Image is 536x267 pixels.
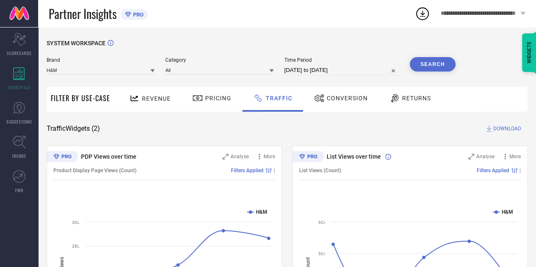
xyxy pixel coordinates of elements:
span: WORKSPACE [8,84,31,91]
span: Returns [402,95,431,102]
div: Premium [47,151,78,164]
text: H&M [256,209,267,215]
text: 5Cr [318,220,325,225]
span: Product Display Page Views (Count) [53,168,136,173]
span: | [274,168,275,173]
span: DOWNLOAD [493,124,521,133]
span: FWD [15,187,23,193]
span: Traffic Widgets ( 2 ) [47,124,100,133]
text: 28L [72,244,80,248]
span: Pricing [205,95,231,102]
span: List Views over time [327,153,381,160]
text: 30L [72,220,80,225]
span: Partner Insights [49,5,117,22]
span: Filter By Use-Case [51,93,110,103]
div: Premium [292,151,324,164]
span: | [519,168,521,173]
text: 5Cr [318,251,325,256]
span: Conversion [327,95,368,102]
span: Filters Applied [477,168,509,173]
span: Revenue [142,95,171,102]
svg: Zoom [468,154,474,160]
div: Open download list [415,6,430,21]
span: More [264,154,275,160]
span: Traffic [266,95,292,102]
span: Analyse [231,154,249,160]
button: Search [410,57,455,72]
span: Category [165,57,273,63]
span: Brand [47,57,155,63]
span: PRO [131,11,144,18]
span: TRENDS [12,153,26,159]
span: SCORECARDS [7,50,32,56]
text: H&M [502,209,513,215]
span: SUGGESTIONS [6,118,32,125]
span: SYSTEM WORKSPACE [47,40,106,47]
span: Time Period [284,57,399,63]
input: Select time period [284,65,399,75]
span: Analyse [476,154,494,160]
span: More [509,154,521,160]
span: List Views (Count) [299,168,341,173]
svg: Zoom [222,154,228,160]
span: Filters Applied [231,168,264,173]
span: PDP Views over time [81,153,136,160]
